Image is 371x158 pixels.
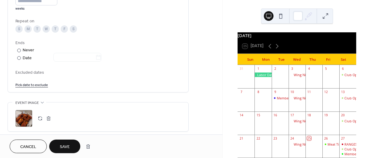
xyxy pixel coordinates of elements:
[273,113,277,117] div: 16
[307,90,311,94] div: 11
[341,113,345,117] div: 20
[324,67,328,71] div: 5
[290,113,294,117] div: 17
[60,144,70,150] span: Save
[339,119,356,123] div: Club Open 12:00pm
[273,90,277,94] div: 9
[272,96,289,100] div: Members Meeting 7:00pm
[239,113,244,117] div: 14
[294,119,325,123] div: Wing Night - 5:00pm
[289,96,305,100] div: Wing Night - 5:00pm
[307,67,311,71] div: 4
[15,25,23,33] div: S
[52,25,59,33] div: T
[339,152,356,156] div: Member Appreciation
[20,144,36,150] span: Cancel
[290,136,294,140] div: 24
[339,73,356,77] div: Club Open 12:00pm
[61,25,68,33] div: F
[256,67,261,71] div: 1
[15,110,32,127] div: ;
[307,136,311,140] div: 25
[10,140,47,153] button: Cancel
[289,142,305,147] div: Wing Night - 5:00pm
[290,90,294,94] div: 10
[341,90,345,94] div: 13
[273,54,289,65] div: Tue
[238,32,356,39] div: [DATE]
[289,119,305,123] div: Wing Night - 5:00pm
[339,142,356,147] div: RANGES CLOSED
[15,100,39,106] span: Event image
[34,25,41,33] div: T
[273,136,277,140] div: 23
[339,147,356,151] div: Club Open 12:00pm
[239,136,244,140] div: 21
[43,25,50,33] div: W
[324,90,328,94] div: 12
[256,136,261,140] div: 22
[277,96,317,100] div: Members Meeting 7:00pm
[294,142,325,147] div: Wing Night - 5:00pm
[307,113,311,117] div: 18
[324,113,328,117] div: 19
[339,96,356,100] div: Club Open 12:00pm
[23,55,101,62] div: Date
[239,90,244,94] div: 7
[344,142,370,147] div: RANGES CLOSED
[328,142,350,147] div: Meat Tip Night
[289,54,305,65] div: Wed
[256,90,261,94] div: 8
[70,25,77,33] div: S
[49,140,80,153] button: Save
[305,54,320,65] div: Thu
[324,136,328,140] div: 26
[15,40,180,46] div: Ends
[322,142,339,147] div: Meat Tip Night
[294,73,325,77] div: Wing Night - 5:00pm
[15,82,48,88] span: Pick date to exclude
[239,67,244,71] div: 31
[254,73,271,77] div: Labor Day
[320,54,336,65] div: Fri
[23,47,34,53] div: Never
[273,67,277,71] div: 2
[15,7,57,11] div: weeks
[290,67,294,71] div: 3
[258,54,274,65] div: Mon
[341,67,345,71] div: 6
[15,18,180,24] div: Repeat on
[294,96,325,100] div: Wing Night - 5:00pm
[289,73,305,77] div: Wing Night - 5:00pm
[256,113,261,117] div: 15
[15,69,181,76] span: Excluded dates
[24,25,32,33] div: M
[341,136,345,140] div: 27
[336,54,351,65] div: Sat
[242,54,258,65] div: Sun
